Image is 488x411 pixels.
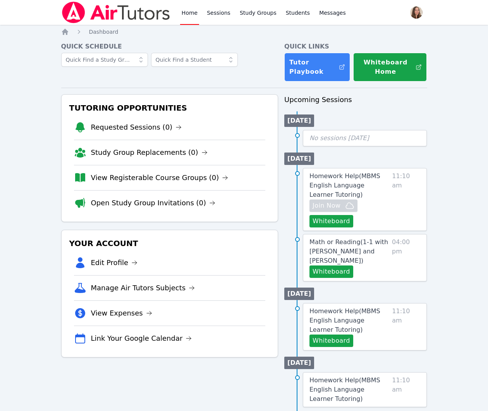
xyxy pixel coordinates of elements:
li: [DATE] [284,153,314,165]
a: Tutor Playbook [284,53,350,82]
span: Join Now [313,201,340,210]
span: Messages [319,9,346,17]
a: Edit Profile [91,257,138,268]
button: Whiteboard [309,335,353,347]
h4: Quick Links [284,42,427,51]
button: Whiteboard [309,215,353,227]
h4: Quick Schedule [61,42,278,51]
span: 11:10 am [392,172,420,227]
a: Link Your Google Calendar [91,333,192,344]
a: Requested Sessions (0) [91,122,182,133]
nav: Breadcrumb [61,28,427,36]
span: Homework Help ( MBMS English Language Learner Tutoring ) [309,307,380,333]
span: Homework Help ( MBMS English Language Learner Tutoring ) [309,376,380,402]
li: [DATE] [284,288,314,300]
li: [DATE] [284,357,314,369]
a: View Registerable Course Groups (0) [91,172,229,183]
span: Math or Reading ( 1-1 with [PERSON_NAME] and [PERSON_NAME] ) [309,238,388,264]
a: Homework Help(MBMS English Language Learner Tutoring) [309,307,389,335]
h3: Tutoring Opportunities [68,101,272,115]
a: Dashboard [89,28,119,36]
a: Math or Reading(1-1 with [PERSON_NAME] and [PERSON_NAME]) [309,238,389,265]
button: Join Now [309,199,357,212]
span: 11:10 am [392,307,420,347]
h3: Your Account [68,236,272,250]
li: [DATE] [284,114,314,127]
button: Whiteboard [309,265,353,278]
a: Open Study Group Invitations (0) [91,198,216,208]
span: Dashboard [89,29,119,35]
a: Homework Help(MBMS English Language Learner Tutoring) [309,172,389,199]
span: 11:10 am [392,376,420,404]
a: View Expenses [91,308,152,319]
span: Homework Help ( MBMS English Language Learner Tutoring ) [309,172,380,198]
input: Quick Find a Student [151,53,238,67]
h3: Upcoming Sessions [284,94,427,105]
a: Study Group Replacements (0) [91,147,208,158]
a: Homework Help(MBMS English Language Learner Tutoring) [309,376,389,404]
button: Whiteboard Home [353,53,427,82]
span: No sessions [DATE] [309,134,369,142]
img: Air Tutors [61,2,171,23]
input: Quick Find a Study Group [61,53,148,67]
a: Manage Air Tutors Subjects [91,283,195,293]
span: 04:00 pm [392,238,420,278]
